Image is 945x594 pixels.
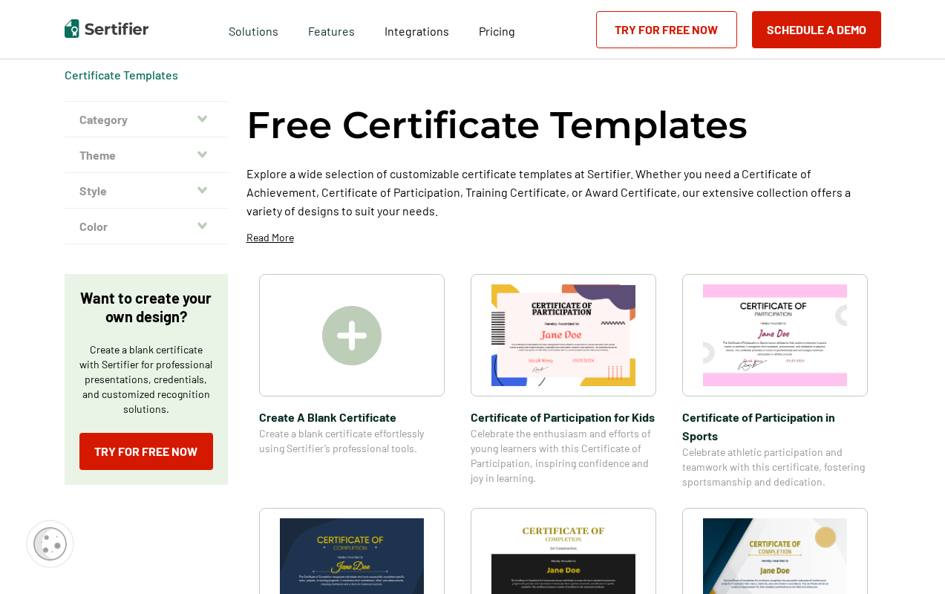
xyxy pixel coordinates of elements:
[871,523,945,594] iframe: Chat Widget
[246,164,881,220] p: Explore a wide selection of customizable certificate templates at Sertifier. Whether you need a C...
[65,19,148,38] img: Sertifier | Digital Credentialing Platform
[471,426,656,486] span: Celebrate the enthusiasm and efforts of young learners with this Certificate of Participation, in...
[703,284,847,386] img: Certificate of Participation in Sports
[682,408,868,445] span: Certificate of Participation in Sports
[596,11,737,48] a: Try for Free Now
[385,20,449,39] a: Integrations
[491,284,635,386] img: Certificate of Participation for Kids​
[79,289,213,326] p: Want to create your own design?
[79,342,213,417] p: Create a blank certificate with Sertifier for professional presentations, credentials, and custom...
[246,230,294,245] p: Read More
[65,173,228,209] button: Style
[752,11,881,48] button: Schedule a Demo
[65,68,178,82] div: Breadcrumb
[259,408,445,426] span: Create A Blank Certificate
[79,433,213,470] a: Try for Free Now
[246,101,748,149] h1: Free Certificate Templates
[229,20,278,39] span: Solutions
[479,24,515,38] span: Pricing
[33,527,67,561] img: Cookie Popup Icon
[471,274,656,489] a: Certificate of Participation for Kids​Certificate of Participation for Kids​Celebrate the enthusi...
[65,209,228,244] button: Color
[65,102,228,137] button: Category
[65,68,178,82] a: Certificate Templates
[322,306,382,365] img: Create A Blank Certificate
[682,445,868,489] span: Celebrate athletic participation and teamwork with this certificate, fostering sportsmanship and ...
[308,20,355,39] span: Features
[385,24,449,38] span: Integrations
[65,137,228,173] button: Theme
[471,408,656,426] span: Certificate of Participation for Kids​
[682,274,868,489] a: Certificate of Participation in SportsCertificate of Participation in SportsCelebrate athletic pa...
[259,426,445,456] span: Create a blank certificate effortlessly using Sertifier’s professional tools.
[479,20,515,39] a: Pricing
